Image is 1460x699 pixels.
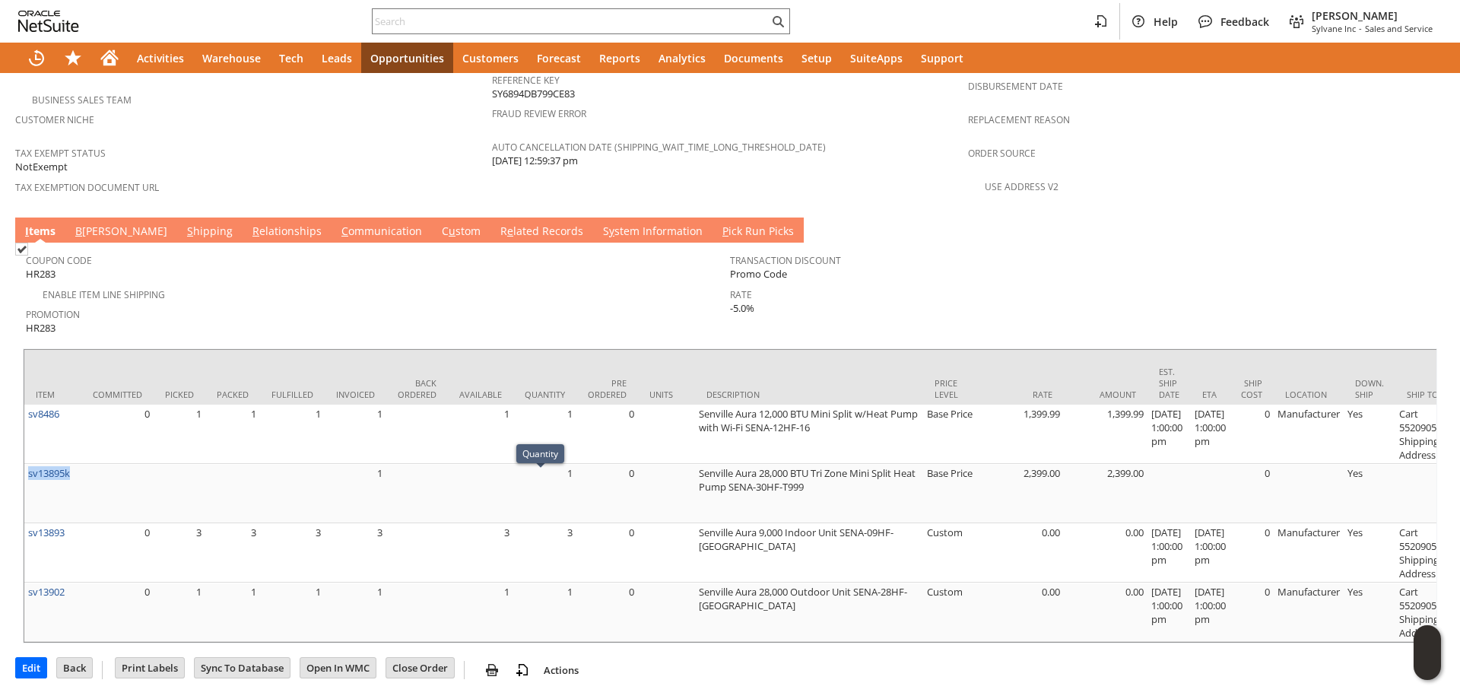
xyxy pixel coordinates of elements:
[980,583,1064,642] td: 0.00
[483,661,501,679] img: print.svg
[1365,23,1433,34] span: Sales and Service
[21,224,59,240] a: Items
[438,224,484,240] a: Custom
[968,147,1036,160] a: Order Source
[1230,464,1274,523] td: 0
[1395,523,1452,583] td: Cart 5520905: Shipping Address
[1159,366,1179,400] div: Est. Ship Date
[137,51,184,65] span: Activities
[1064,405,1147,464] td: 1,399.99
[205,583,260,642] td: 1
[313,43,361,73] a: Leads
[1344,405,1395,464] td: Yes
[260,523,325,583] td: 3
[325,523,386,583] td: 3
[724,51,783,65] span: Documents
[270,43,313,73] a: Tech
[249,224,325,240] a: Relationships
[15,113,94,126] a: Customer Niche
[1355,377,1384,400] div: Down. Ship
[26,254,92,267] a: Coupon Code
[1220,14,1269,29] span: Feedback
[985,180,1058,193] a: Use Address V2
[202,51,261,65] span: Warehouse
[260,405,325,464] td: 1
[576,405,638,464] td: 0
[1359,23,1362,34] span: -
[1064,464,1147,523] td: 2,399.00
[695,583,923,642] td: Senville Aura 28,000 Outdoor Unit SENA-28HF-[GEOGRAPHIC_DATA]
[576,523,638,583] td: 0
[154,523,205,583] td: 3
[26,308,80,321] a: Promotion
[1285,389,1332,400] div: Location
[57,658,92,678] input: Back
[912,43,973,73] a: Support
[128,43,193,73] a: Activities
[322,51,352,65] span: Leads
[923,583,980,642] td: Custom
[81,583,154,642] td: 0
[462,51,519,65] span: Customers
[1414,653,1441,681] span: Oracle Guided Learning Widget. To move around, please hold and drag
[373,12,769,30] input: Search
[588,377,627,400] div: Pre Ordered
[1274,523,1344,583] td: Manufacturer
[722,224,728,238] span: P
[1147,405,1191,464] td: [DATE] 1:00:00 pm
[1407,389,1441,400] div: Ship To
[25,224,29,238] span: I
[513,661,532,679] img: add-record.svg
[769,12,787,30] svg: Search
[325,464,386,523] td: 1
[695,464,923,523] td: Senville Aura 28,000 BTU Tri Zone Mini Split Heat Pump SENA-30HF-T999
[398,377,436,400] div: Back Ordered
[513,405,576,464] td: 1
[1202,389,1218,400] div: ETA
[513,523,576,583] td: 3
[715,43,792,73] a: Documents
[1274,583,1344,642] td: Manufacturer
[850,51,903,65] span: SuiteApps
[252,224,259,238] span: R
[1191,405,1230,464] td: [DATE] 1:00:00 pm
[730,254,841,267] a: Transaction Discount
[260,583,325,642] td: 1
[1417,221,1436,239] a: Unrolled view on
[649,389,684,400] div: Units
[492,74,560,87] a: Reference Key
[599,51,640,65] span: Reports
[28,466,70,480] a: sv13895k
[453,43,528,73] a: Customers
[81,523,154,583] td: 0
[1414,625,1441,680] iframe: Click here to launch Oracle Guided Learning Help Panel
[841,43,912,73] a: SuiteApps
[205,405,260,464] td: 1
[15,181,159,194] a: Tax Exemption Document URL
[325,583,386,642] td: 1
[1075,389,1136,400] div: Amount
[195,658,290,678] input: Sync To Database
[599,224,706,240] a: System Information
[1344,464,1395,523] td: Yes
[980,464,1064,523] td: 2,399.00
[187,224,193,238] span: S
[968,80,1063,93] a: Disbursement Date
[1274,405,1344,464] td: Manufacturer
[154,405,205,464] td: 1
[801,51,832,65] span: Setup
[36,389,70,400] div: Item
[55,43,91,73] div: Shortcuts
[1344,583,1395,642] td: Yes
[695,405,923,464] td: Senville Aura 12,000 BTU Mini Split w/Heat Pump with Wi-Fi SENA-12HF-16
[32,94,132,106] a: Business Sales Team
[16,658,46,678] input: Edit
[1064,583,1147,642] td: 0.00
[513,464,576,523] td: 1
[116,658,184,678] input: Print Labels
[193,43,270,73] a: Warehouse
[279,51,303,65] span: Tech
[81,405,154,464] td: 0
[1395,583,1452,642] td: Cart 5520905: Shipping Address
[923,405,980,464] td: Base Price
